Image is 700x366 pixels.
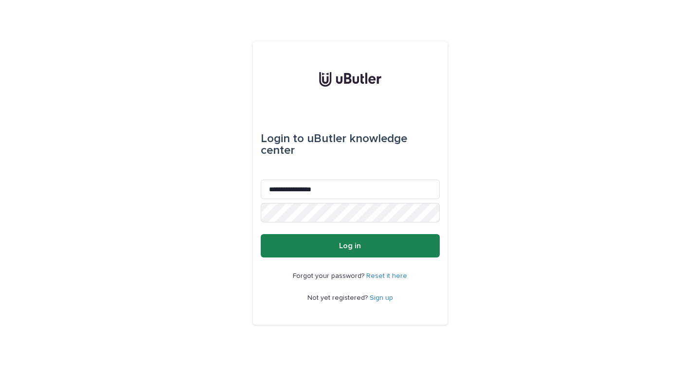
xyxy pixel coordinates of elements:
div: uButler knowledge center [261,125,440,164]
a: Reset it here [366,273,407,279]
button: Log in [261,234,440,257]
span: Not yet registered? [307,294,370,301]
span: Forgot your password? [293,273,366,279]
span: Login to [261,133,304,145]
span: Log in [339,242,361,250]
img: d0TbI9lRJGTX3pUA7yhA [311,65,389,94]
a: Sign up [370,294,393,301]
